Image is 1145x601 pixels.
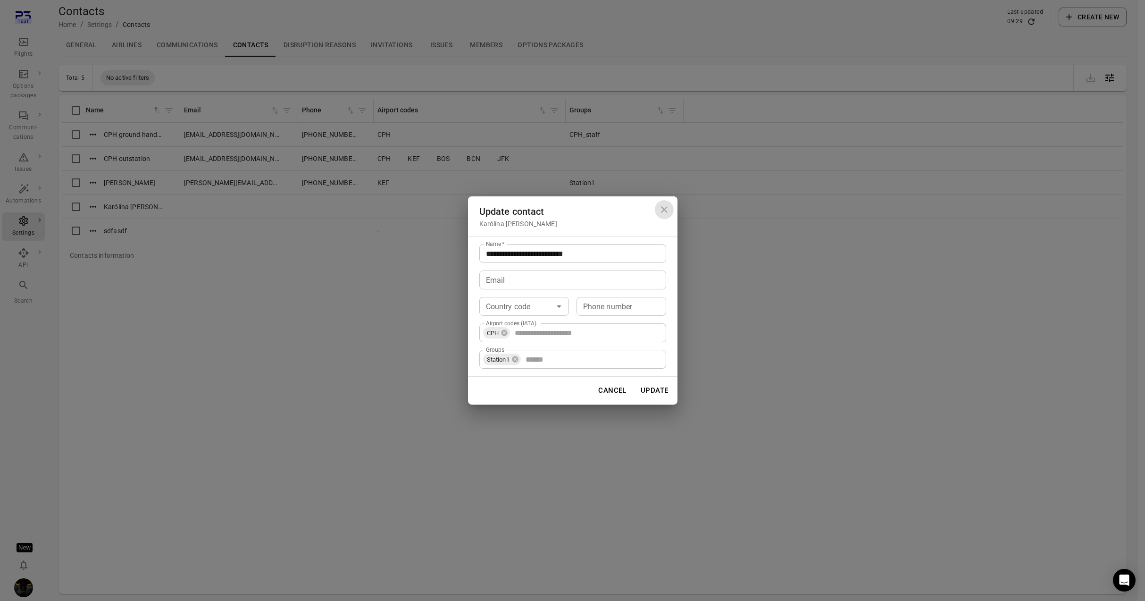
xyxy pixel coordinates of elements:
[552,300,566,313] button: Open
[486,319,536,327] label: Airport codes (IATA)
[483,327,510,339] div: CPH
[593,381,632,400] button: Cancel
[486,240,505,248] label: Name
[655,200,674,219] button: Close dialog
[479,219,666,229] div: Karólína [PERSON_NAME]
[483,329,502,338] span: CPH
[468,196,677,236] h2: Update contact
[486,346,504,354] label: Groups
[635,381,674,400] button: Update
[483,355,513,364] span: Station1
[1113,569,1136,592] div: Open Intercom Messenger
[483,354,521,365] div: Station1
